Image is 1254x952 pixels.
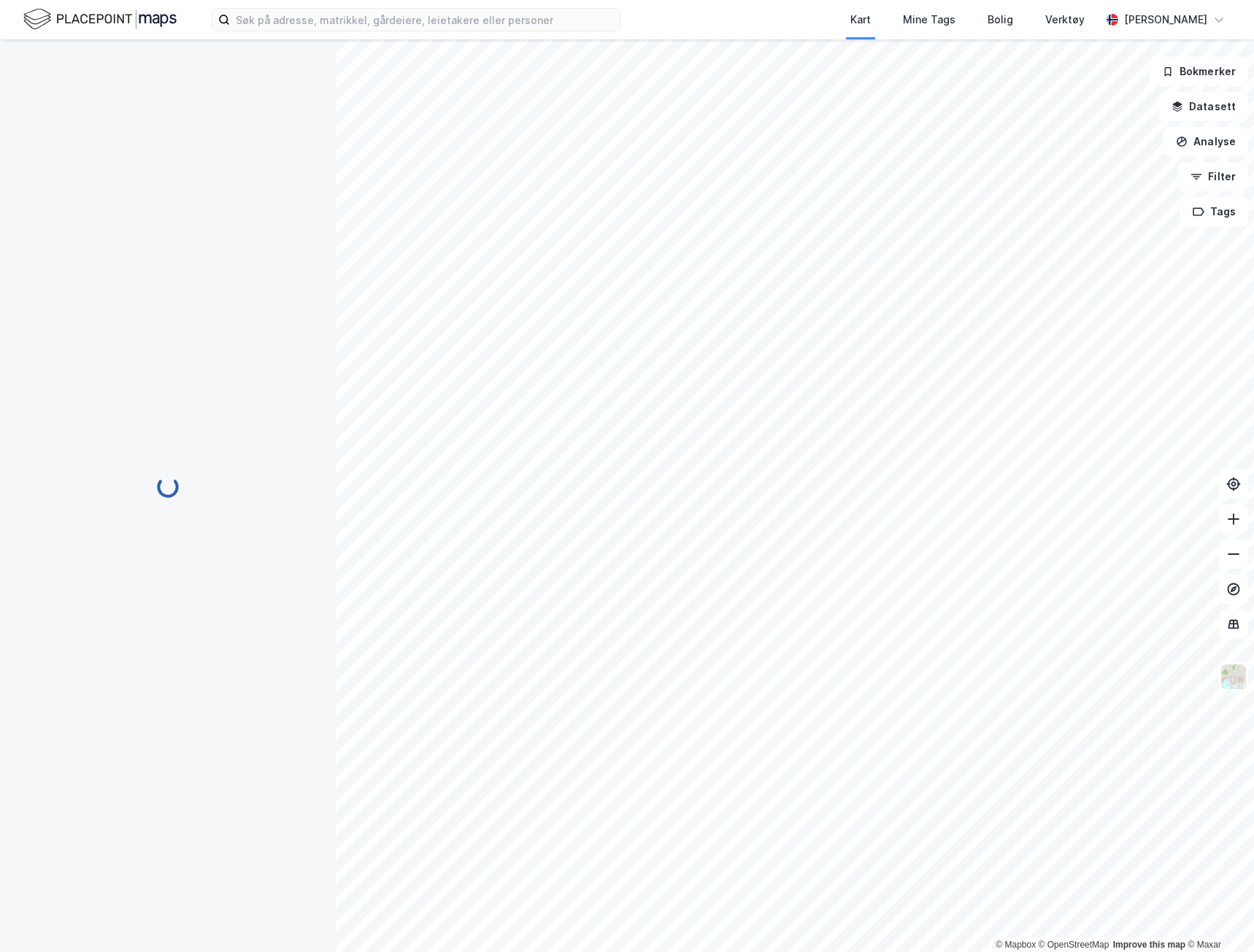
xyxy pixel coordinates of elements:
[1159,92,1248,121] button: Datasett
[1039,940,1109,950] a: OpenStreetMap
[23,7,177,32] img: logo.f888ab2527a4732fd821a326f86c7f29.svg
[1113,940,1185,950] a: Improve this map
[850,11,871,28] div: Kart
[988,11,1013,28] div: Bolig
[1220,663,1247,691] img: Z
[1180,197,1248,226] button: Tags
[1045,11,1085,28] div: Verktøy
[1124,11,1207,28] div: [PERSON_NAME]
[1181,882,1254,952] iframe: Chat Widget
[996,940,1036,950] a: Mapbox
[156,475,180,499] img: spinner.a6d8c91a73a9ac5275cf975e30b51cfb.svg
[230,9,620,31] input: Søk på adresse, matrikkel, gårdeiere, leietakere eller personer
[1181,882,1254,952] div: Kontrollprogram for chat
[1150,57,1248,86] button: Bokmerker
[1163,127,1248,156] button: Analyse
[903,11,955,28] div: Mine Tags
[1178,162,1248,191] button: Filter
